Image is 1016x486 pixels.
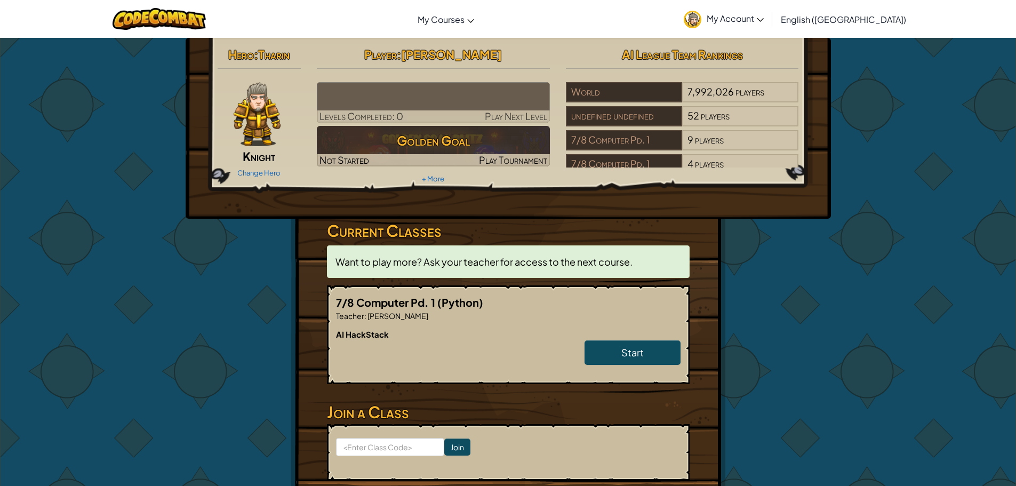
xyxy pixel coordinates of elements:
span: : [364,311,366,321]
div: 7/8 Computer Pd. 1 [566,154,682,174]
span: My Account [707,13,764,24]
span: [PERSON_NAME] [366,311,428,321]
h3: Current Classes [327,219,690,243]
input: <Enter Class Code> [336,438,444,456]
h3: Join a Class [327,400,690,424]
span: 4 [687,157,693,170]
a: English ([GEOGRAPHIC_DATA]) [775,5,911,34]
span: Play Tournament [479,154,547,166]
span: 52 [687,109,699,122]
a: Start [585,340,681,365]
a: Golden GoalNot StartedPlay Tournament [317,126,550,166]
span: Tharin [258,47,290,62]
span: : [254,47,258,62]
a: + More [422,174,444,183]
span: Player [364,47,397,62]
a: My Account [678,2,769,36]
span: Start [621,346,644,358]
span: Hero [228,47,254,62]
span: players [695,157,724,170]
a: Play Next Level [317,82,550,123]
a: World7,992,026players [566,92,799,105]
a: 7/8 Computer Pd. 14players [566,164,799,177]
div: 7/8 Computer Pd. 1 [566,130,682,150]
span: players [695,133,724,146]
span: : [397,47,401,62]
a: undefined undefined52players [566,116,799,129]
img: CodeCombat logo [113,8,206,30]
img: avatar [684,11,701,28]
a: My Courses [412,5,479,34]
span: 9 [687,133,693,146]
span: 7,992,026 [687,85,734,98]
span: (Python) [437,296,483,309]
img: Golden Goal [317,126,550,166]
span: My Courses [418,14,465,25]
img: knight-pose.png [234,82,281,146]
span: players [701,109,730,122]
span: English ([GEOGRAPHIC_DATA]) [781,14,906,25]
span: Want to play more? Ask your teacher for access to the next course. [335,256,633,268]
input: Join [444,439,470,456]
div: World [566,82,682,102]
span: AI HackStack [336,329,389,339]
span: Teacher [336,311,364,321]
div: undefined undefined [566,106,682,126]
span: Levels Completed: 0 [319,110,403,122]
span: [PERSON_NAME] [401,47,502,62]
a: 7/8 Computer Pd. 19players [566,140,799,153]
span: players [735,85,764,98]
span: 7/8 Computer Pd. 1 [336,296,437,309]
span: Play Next Level [485,110,547,122]
span: AI League Team Rankings [622,47,743,62]
span: Knight [243,149,275,164]
span: Not Started [319,154,369,166]
h3: Golden Goal [317,129,550,153]
a: Change Hero [237,169,281,177]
